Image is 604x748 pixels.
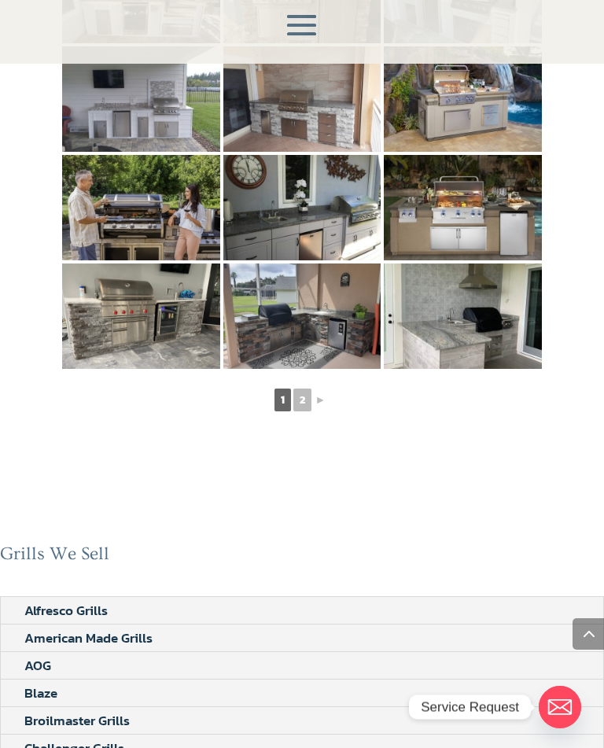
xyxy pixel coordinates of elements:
[1,652,75,679] a: AOG
[539,686,581,728] a: Email
[223,263,381,369] img: 22
[62,46,220,152] img: 15
[384,46,542,152] img: 17
[1,597,131,624] a: Alfresco Grills
[274,389,291,411] span: 1
[1,625,176,651] a: American Made Grills
[384,263,542,369] img: 23
[314,390,328,410] a: ►
[223,155,381,260] img: 19
[1,680,81,706] a: Blaze
[1,707,153,734] a: Broilmaster Grills
[62,263,220,369] img: 21
[384,155,542,260] img: 20
[62,155,220,260] img: 18
[293,389,311,411] a: 2
[223,46,381,152] img: 16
